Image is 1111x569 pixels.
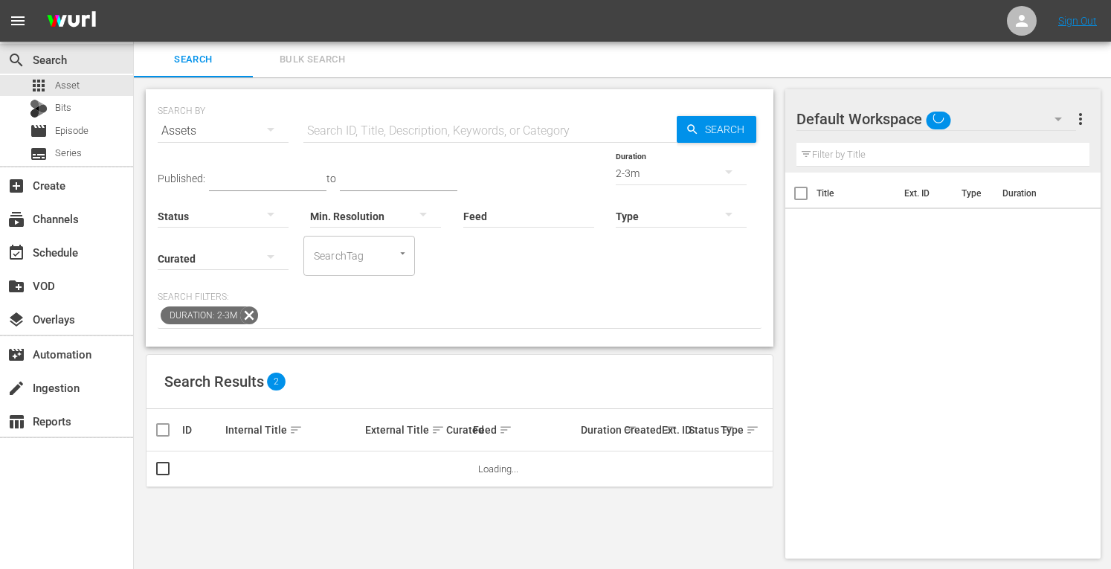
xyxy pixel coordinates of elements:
div: Type [721,421,738,439]
span: Reports [7,413,25,431]
div: 2-3m [616,152,747,194]
span: Episode [30,122,48,140]
span: Overlays [7,311,25,329]
span: Schedule [7,244,25,262]
button: Open [396,246,410,260]
img: ans4CAIJ8jUAAAAAAAAAAAAAAAAAAAAAAAAgQb4GAAAAAAAAAAAAAAAAAAAAAAAAJMjXAAAAAAAAAAAAAAAAAAAAAAAAgAT5G... [36,4,107,39]
div: Feed [473,421,576,439]
span: Create [7,177,25,195]
span: Ingestion [7,379,25,397]
span: Bits [55,100,71,115]
span: to [326,173,336,184]
span: Channels [7,210,25,228]
div: Default Workspace [796,98,1077,140]
p: Search Filters: [158,291,761,303]
div: Internal Title [225,421,361,439]
div: External Title [365,421,442,439]
span: Published: [158,173,205,184]
button: more_vert [1072,101,1089,137]
span: Search Results [164,373,264,390]
span: Series [30,145,48,163]
th: Title [817,173,895,214]
span: sort [499,423,512,437]
span: Search [143,51,244,68]
span: sort [431,423,445,437]
div: Status [689,421,716,439]
span: VOD [7,277,25,295]
span: Search [7,51,25,69]
span: Loading... [478,463,518,475]
span: Episode [55,123,88,138]
span: Asset [55,78,80,93]
div: ID [182,424,221,436]
th: Type [953,173,994,214]
div: Ext. ID [662,424,684,436]
span: Series [55,146,82,161]
span: Duration: 2-3m [161,306,240,324]
span: sort [289,423,303,437]
span: 2 [267,373,286,390]
div: Duration [581,421,619,439]
span: Automation [7,346,25,364]
span: Search [699,116,756,143]
span: more_vert [1072,110,1089,128]
span: Bulk Search [262,51,363,68]
span: menu [9,12,27,30]
th: Ext. ID [895,173,953,214]
th: Duration [994,173,1083,214]
a: Sign Out [1058,15,1097,27]
div: Assets [158,110,289,152]
button: Search [677,116,756,143]
div: Created [624,421,657,439]
div: Curated [446,424,468,436]
div: Bits [30,100,48,118]
span: Asset [30,77,48,94]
